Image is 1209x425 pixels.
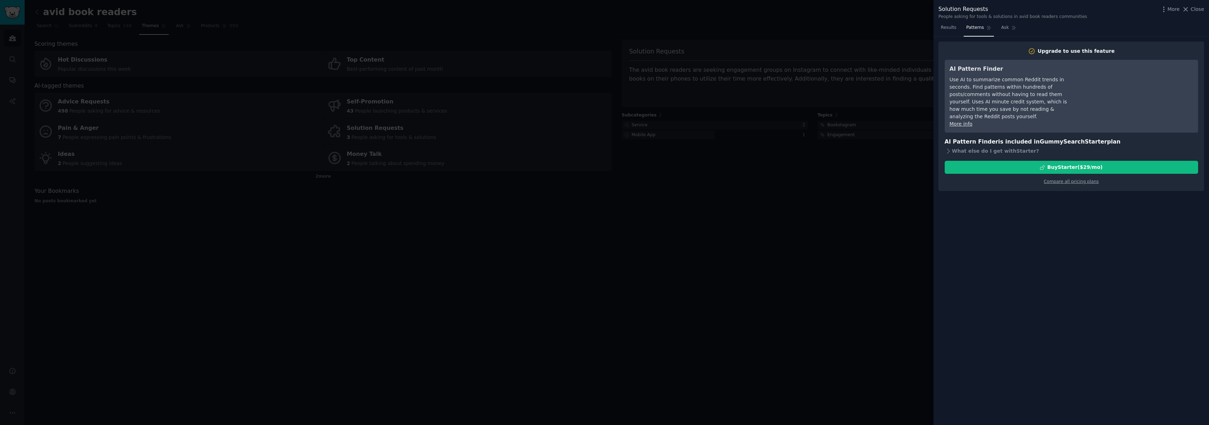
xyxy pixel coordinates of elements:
span: Close [1191,6,1204,13]
a: Compare all pricing plans [1044,179,1099,184]
span: GummySearch Starter [1040,138,1107,145]
div: Upgrade to use this feature [1038,47,1115,55]
button: More [1160,6,1180,13]
div: Solution Requests [938,5,1087,14]
span: Patterns [966,25,984,31]
span: Results [941,25,956,31]
span: More [1168,6,1180,13]
div: Use AI to summarize common Reddit trends in seconds. Find patterns within hundreds of posts/comme... [950,76,1078,120]
span: Ask [1001,25,1009,31]
a: Patterns [964,22,994,37]
a: Results [938,22,959,37]
h3: AI Pattern Finder is included in plan [945,138,1198,146]
iframe: YouTube video player [1088,65,1193,118]
div: People asking for tools & solutions in avid book readers communities [938,14,1087,20]
div: Buy Starter ($ 29 /mo ) [1047,164,1103,171]
button: Close [1182,6,1204,13]
h3: AI Pattern Finder [950,65,1078,74]
a: More info [950,121,972,127]
button: BuyStarter($29/mo) [945,161,1198,174]
div: What else do I get with Starter ? [945,146,1198,156]
a: Ask [999,22,1019,37]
